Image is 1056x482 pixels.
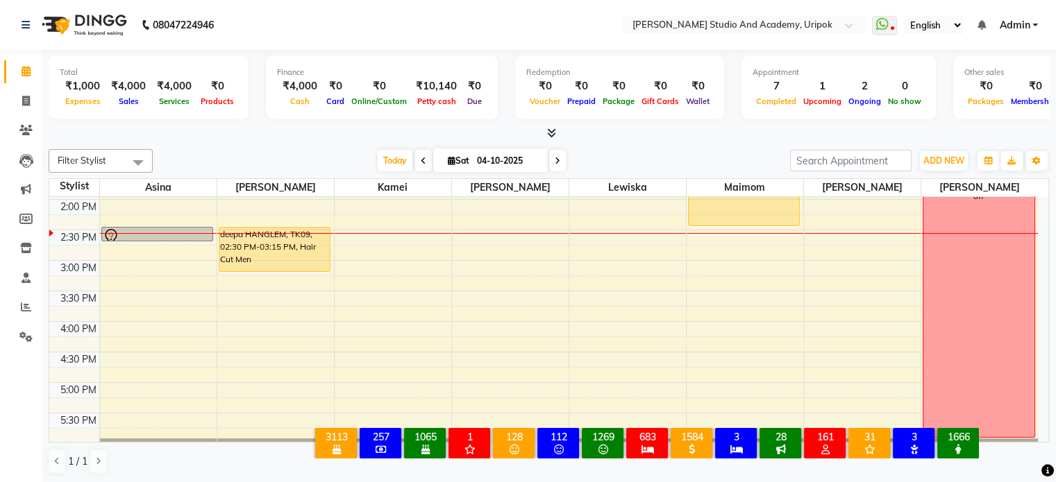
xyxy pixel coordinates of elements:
span: No show [885,96,925,106]
span: Today [378,150,412,171]
span: ADD NEW [923,155,964,166]
span: Products [197,96,237,106]
div: ₹0 [599,78,638,94]
div: ₹0 [564,78,599,94]
div: ₹0 [462,78,487,94]
div: 0 [885,78,925,94]
div: 31 [851,431,887,443]
span: Expenses [62,96,104,106]
span: 1 / 1 [68,454,87,469]
div: ₹4,000 [277,78,323,94]
div: Appointment [753,67,925,78]
div: 5:30 PM [58,413,99,428]
div: 1666 [940,431,976,443]
span: Gift Cards [638,96,682,106]
div: 257 [362,431,399,443]
div: 3:00 PM [58,261,99,275]
span: Asina [100,179,217,196]
div: 112 [540,431,576,443]
div: ₹0 [638,78,682,94]
div: 1584 [673,431,710,443]
span: [PERSON_NAME] [217,179,334,196]
div: ₹4,000 [106,78,151,94]
div: ₹10,140 [410,78,462,94]
span: Voucher [526,96,564,106]
div: 7 [753,78,800,94]
div: Stylist [49,179,99,193]
div: 161 [807,431,843,443]
div: 3:30 PM [58,291,99,306]
span: Maimom [687,179,803,196]
div: 4:30 PM [58,352,99,367]
span: Services [156,96,193,106]
div: ₹4,000 [151,78,197,94]
div: Redemption [526,67,713,78]
span: Packages [964,96,1007,106]
span: Upcoming [800,96,845,106]
input: 2025-10-04 [473,150,542,171]
span: Prepaid [564,96,599,106]
div: 683 [629,431,665,443]
div: 4:00 PM [58,322,99,336]
div: 3113 [318,431,354,443]
div: Total [60,67,237,78]
span: Cash [287,96,313,106]
div: 2:30 PM [58,230,99,245]
img: logo [35,6,131,44]
span: Card [323,96,348,106]
div: 1269 [585,431,621,443]
span: [PERSON_NAME] [921,179,1039,196]
span: Petty cash [414,96,460,106]
span: Wallet [682,96,713,106]
div: ₹0 [526,78,564,94]
div: 2 [845,78,885,94]
span: Package [599,96,638,106]
button: ADD NEW [920,151,968,171]
div: 1 [451,431,487,443]
span: [PERSON_NAME] [452,179,569,196]
div: 3 [718,431,754,443]
div: 3 [896,431,932,443]
div: Finance [277,67,487,78]
div: 1 [800,78,845,94]
span: Online/Custom [348,96,410,106]
span: Lewiska [569,179,686,196]
div: 2:00 PM [58,200,99,214]
span: Kamei [335,179,451,196]
span: Filter Stylist [58,155,106,166]
input: Search Appointment [790,150,912,171]
div: off [973,190,984,203]
div: ₹0 [682,78,713,94]
span: Admin [999,18,1030,33]
div: 5:00 PM [58,383,99,397]
span: Sat [444,155,473,166]
div: ₹1,000 [60,78,106,94]
span: [PERSON_NAME] [804,179,921,196]
span: Due [464,96,485,106]
div: 28 [762,431,798,443]
div: ₹0 [964,78,1007,94]
div: deepa HANGLEM, TK09, 02:30 PM-03:15 PM, Hair Cut Men [219,227,330,271]
div: ₹0 [197,78,237,94]
div: 1065 [407,431,443,443]
span: Completed [753,96,800,106]
span: Sales [115,96,142,106]
div: ₹0 [348,78,410,94]
div: ₹0 [323,78,348,94]
div: deepa HANGLEM, TK09, 02:30 PM-02:45 PM, Eye Brow [102,227,213,241]
div: 128 [496,431,532,443]
span: Ongoing [845,96,885,106]
b: 08047224946 [153,6,214,44]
